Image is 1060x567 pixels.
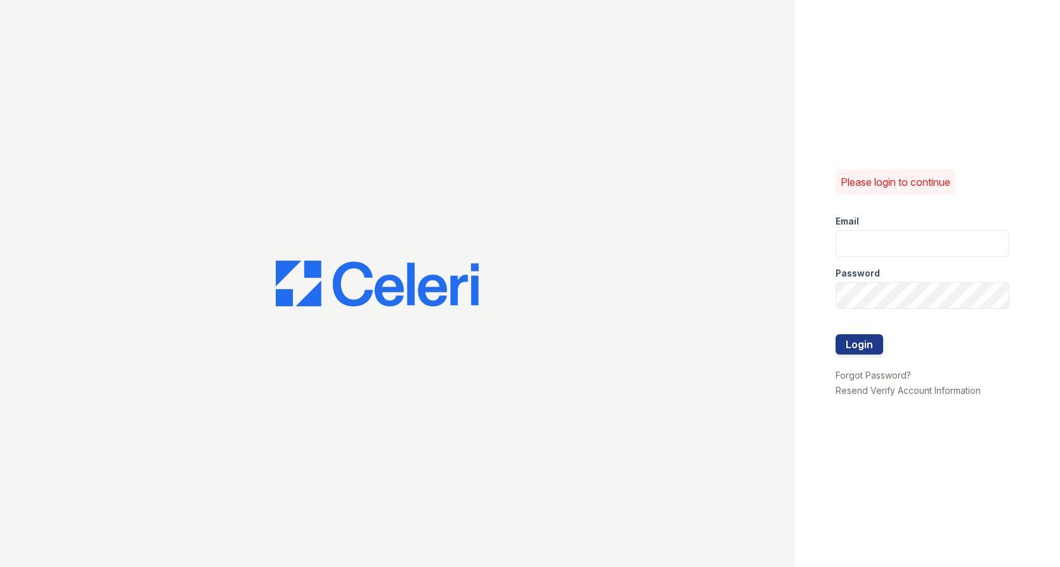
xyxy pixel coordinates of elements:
label: Email [836,215,859,228]
label: Password [836,267,880,280]
p: Please login to continue [841,174,950,190]
button: Login [836,334,883,355]
a: Resend Verify Account Information [836,385,981,396]
a: Forgot Password? [836,370,911,381]
img: CE_Logo_Blue-a8612792a0a2168367f1c8372b55b34899dd931a85d93a1a3d3e32e68fde9ad4.png [276,261,479,306]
